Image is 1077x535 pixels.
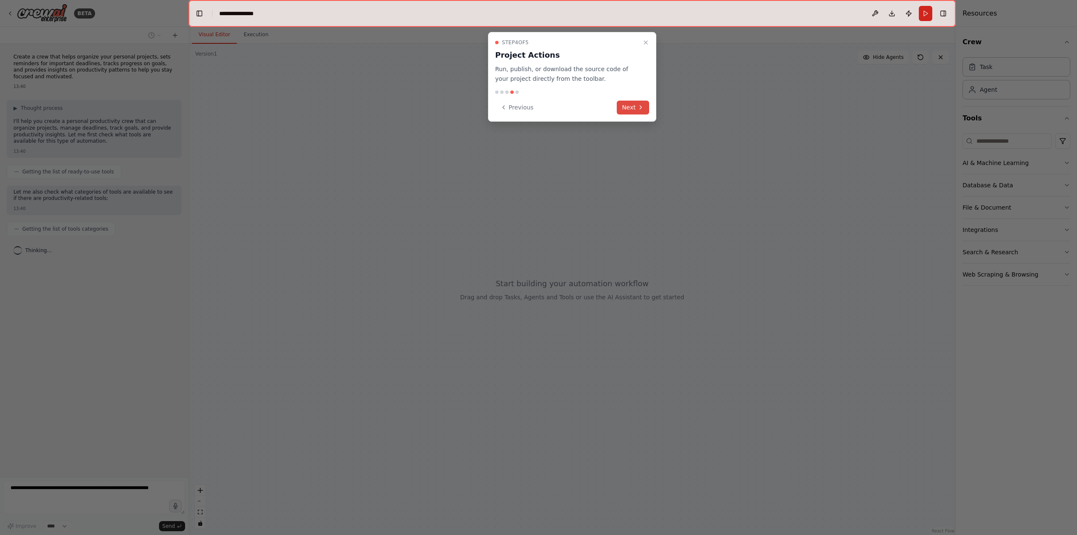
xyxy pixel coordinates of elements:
button: Close walkthrough [641,37,651,48]
p: Run, publish, or download the source code of your project directly from the toolbar. [495,64,639,84]
button: Hide left sidebar [194,8,205,19]
span: Step 4 of 5 [502,39,529,46]
button: Previous [495,101,538,114]
button: Next [617,101,649,114]
h3: Project Actions [495,49,639,61]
